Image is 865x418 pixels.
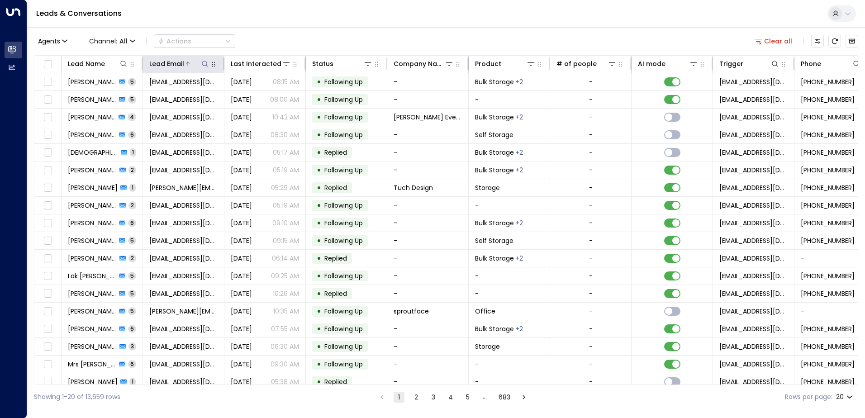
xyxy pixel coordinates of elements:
[42,112,53,123] span: Toggle select row
[42,94,53,105] span: Toggle select row
[801,95,855,104] span: +441302306134
[273,77,299,86] p: 08:15 AM
[149,236,218,245] span: ashleighrose95@mail.com
[801,58,821,69] div: Phone
[149,307,218,316] span: sophie@sophiemail.net
[34,35,71,47] button: Agents
[475,342,500,351] span: Storage
[387,91,469,108] td: -
[719,218,788,228] span: leads@space-station.co.uk
[394,113,462,122] span: Donna Winning Events
[128,78,136,85] span: 5
[271,342,299,351] p: 06:30 AM
[801,148,855,157] span: +447948465812
[68,271,116,280] span: Lak Hothi
[589,377,593,386] div: -
[273,148,299,157] p: 05:17 AM
[589,236,593,245] div: -
[38,38,60,44] span: Agents
[411,392,422,403] button: Go to page 2
[317,145,321,160] div: •
[719,113,788,122] span: donnamwinning@gmail.com
[42,200,53,211] span: Toggle select row
[801,166,855,175] span: +447855616772
[324,95,363,104] span: Following Up
[86,35,139,47] span: Channel:
[324,130,363,139] span: Following Up
[231,58,291,69] div: Last Interacted
[719,271,788,280] span: leads@space-station.co.uk
[387,161,469,179] td: -
[387,250,469,267] td: -
[68,58,105,69] div: Lead Name
[154,34,235,48] button: Actions
[515,218,523,228] div: Container Storage,Self Storage
[846,35,858,47] button: Archived Leads
[387,320,469,337] td: -
[324,271,363,280] span: Following Up
[589,130,593,139] div: -
[68,77,116,86] span: Kristoffer Dessauer
[271,271,299,280] p: 09:25 AM
[589,342,593,351] div: -
[42,76,53,88] span: Toggle select row
[462,392,473,403] button: Go to page 5
[273,236,299,245] p: 09:15 AM
[149,201,218,210] span: gyvebom@gmail.com
[324,289,347,298] span: Replied
[387,73,469,90] td: -
[719,183,788,192] span: leads@space-station.co.uk
[271,360,299,369] p: 09:30 AM
[445,392,456,403] button: Go to page 4
[638,58,698,69] div: AI mode
[469,91,550,108] td: -
[469,267,550,285] td: -
[42,341,53,352] span: Toggle select row
[273,289,299,298] p: 10:26 AM
[129,184,136,191] span: 1
[475,113,514,122] span: Bulk Storage
[589,148,593,157] div: -
[387,373,469,390] td: -
[324,307,363,316] span: Following Up
[149,148,218,157] span: christian_daulman@hotmail.co.uk
[149,58,184,69] div: Lead Email
[589,360,593,369] div: -
[801,183,855,192] span: +447940370612
[589,218,593,228] div: -
[811,35,824,47] button: Customize
[312,58,372,69] div: Status
[149,130,218,139] span: baciualex2591@gmail.com
[515,77,523,86] div: Container Storage,Self Storage
[387,197,469,214] td: -
[68,130,116,139] span: Alexandru Baciu
[801,289,855,298] span: +447955089831
[42,165,53,176] span: Toggle select row
[42,323,53,335] span: Toggle select row
[801,130,855,139] span: +447412941478
[42,218,53,229] span: Toggle select row
[497,392,512,403] button: Go to page 683
[589,95,593,104] div: -
[271,130,299,139] p: 08:30 AM
[556,58,597,69] div: # of people
[475,130,513,139] span: Self Storage
[231,166,252,175] span: Mar 25, 2025
[119,38,128,45] span: All
[68,183,118,192] span: Vicki Bellamy
[475,254,514,263] span: Bulk Storage
[42,59,53,70] span: Toggle select all
[801,377,855,386] span: +447908046080
[149,218,218,228] span: abbyk388@gmail.com
[231,236,252,245] span: Mar 19, 2025
[231,307,252,316] span: Mar 24, 2025
[149,113,218,122] span: donnamwinning@gmail.com
[68,148,118,157] span: Christian Daulman
[42,253,53,264] span: Toggle select row
[272,113,299,122] p: 10:42 AM
[273,307,299,316] p: 10:35 AM
[34,392,120,402] div: Showing 1-20 of 13,659 rows
[128,360,136,368] span: 6
[589,113,593,122] div: -
[42,147,53,158] span: Toggle select row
